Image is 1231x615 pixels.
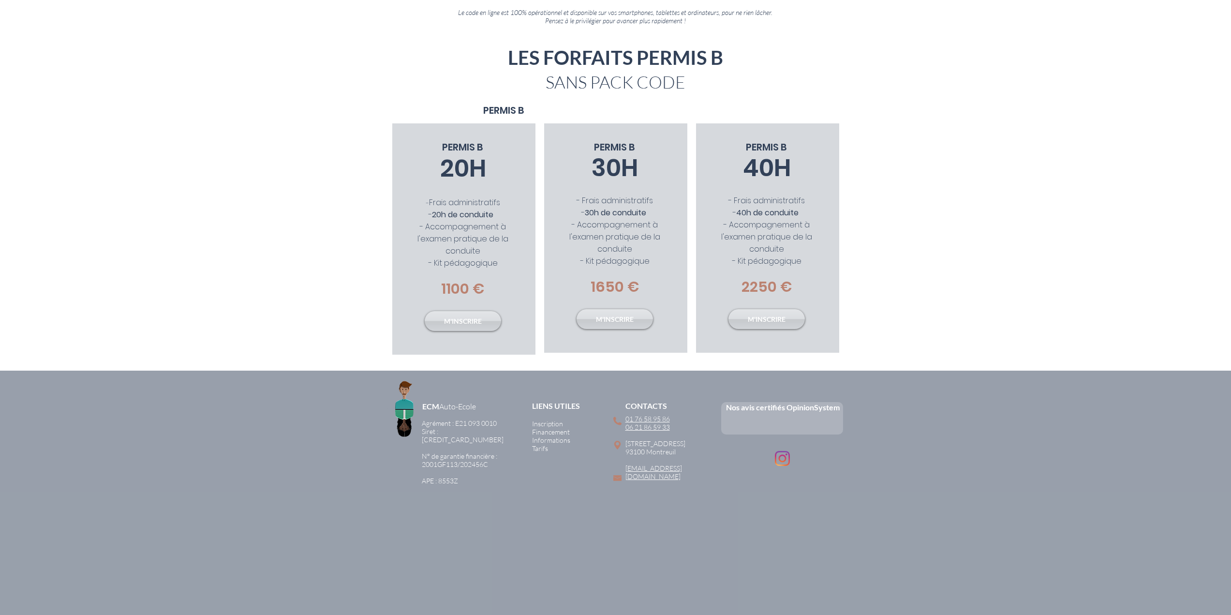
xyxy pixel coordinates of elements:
[591,276,639,297] span: 1650 €
[440,151,486,185] span: 20H
[775,451,790,466] img: Instagram ECM Auto-Ecole
[442,140,483,154] span: PERMIS B
[439,402,476,411] span: Auto-Ecole
[742,276,792,297] span: 2250 €
[625,401,667,410] span: CONTACTS
[625,415,670,423] a: 01 76 58 95 86
[743,150,791,185] span: 40H
[625,439,685,448] span: [STREET_ADDRESS]
[508,46,723,69] span: LES FORFAITS PERMIS B
[483,104,524,117] span: PERMIS B
[426,198,500,208] span: -
[532,428,570,436] a: Financement
[748,315,786,324] span: M'INSCRIRE
[580,255,650,267] span: - Kit pédagogique
[429,257,498,269] span: - Kit pédagogique
[569,219,660,255] span: - Accompagnement à l'examen pratique de la conduite
[532,420,563,428] a: Inscription
[429,197,500,208] span: Frais administratifs
[625,464,682,480] a: [EMAIL_ADDRESS][DOMAIN_NAME]
[581,207,648,218] span: -
[721,219,812,255] span: - Accompagnement à l'examen pratique de la conduite
[732,255,801,267] span: - Kit pédagogique
[733,207,801,218] span: -
[381,504,850,609] iframe: Google Maps
[458,8,772,16] span: Le code en ligne est 100% opérationnel et disponible sur vos smartphones, tablettes et ordinateur...
[625,448,676,456] span: 93100 Montreuil
[775,451,790,466] ul: Barre de réseaux sociaux
[739,413,828,435] iframe: Embedded Content
[1186,570,1231,615] iframe: Wix Chat
[592,150,638,185] span: 30H
[444,316,482,326] span: M'INSCRIRE
[728,309,805,329] a: M'INSCRIRE
[441,278,485,299] span: 1100 €
[746,140,787,154] span: PERMIS B
[532,444,548,452] a: Tarifs
[577,309,653,329] a: M'INSCRIRE
[596,315,634,324] span: M'INSCRIRE
[422,402,439,411] a: ECM
[432,209,493,220] span: 20h de conduite
[545,16,686,25] span: Pensez à le privilégier pour avancer plus rapidement !
[425,311,501,331] a: M'INSCRIRE
[577,195,653,206] span: - Frais administratifs
[728,195,805,206] span: - Frais administratifs
[594,140,635,154] span: PERMIS B
[585,207,646,218] span: 30h de conduite
[546,72,685,92] span: SANS PACK CODE
[429,209,497,220] span: -
[417,221,508,256] span: - Accompagnement à l'examen pratique de la conduite
[532,401,580,410] span: LIENS UTILES
[381,375,427,440] img: Logo ECM en-tête.png
[532,436,570,444] a: Informations
[422,419,504,485] a: Agrément : E21 093 0010Siret : [CREDIT_CARD_NUMBER]​N° de garantie financière :2001GF113/202456C ...
[726,403,840,412] a: Nos avis certifiés OpinionSystem
[736,207,799,218] span: 40h de conduite
[625,423,670,431] a: 06 21 86 59 33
